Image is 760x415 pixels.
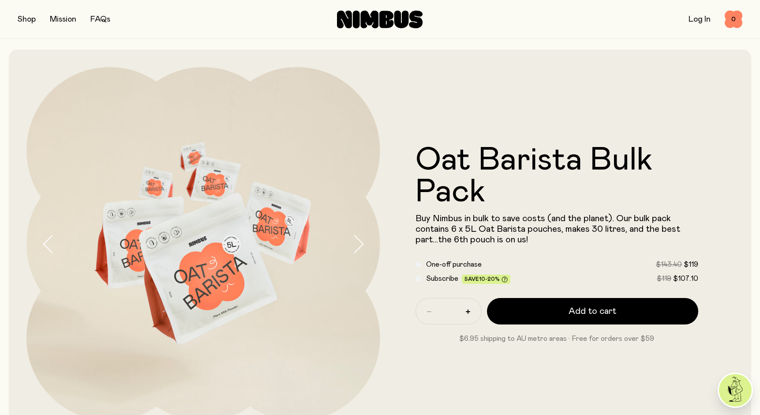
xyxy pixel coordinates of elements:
span: Save [464,276,508,283]
a: FAQs [90,15,110,23]
span: 10-20% [479,276,500,282]
h1: Oat Barista Bulk Pack [416,144,699,208]
button: 0 [725,11,742,28]
span: $107.10 [673,275,698,282]
span: Subscribe [426,275,458,282]
span: $143.40 [656,261,682,268]
img: agent [719,374,752,407]
button: Add to cart [487,298,699,324]
span: One-off purchase [426,261,482,268]
span: Buy Nimbus in bulk to save costs (and the planet). Our bulk pack contains 6 x 5L Oat Barista pouc... [416,214,680,244]
span: $119 [657,275,671,282]
p: $6.95 shipping to AU metro areas · Free for orders over $59 [416,333,699,344]
span: Add to cart [569,305,616,317]
span: $119 [684,261,698,268]
a: Mission [50,15,76,23]
a: Log In [689,15,711,23]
